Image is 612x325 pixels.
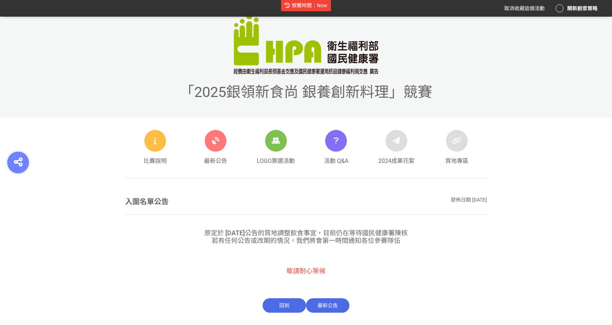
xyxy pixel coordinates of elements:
span: 預覽時間：Now [292,3,327,8]
span: 最新公告 [204,157,227,165]
span: 「2025銀領新食尚 銀養創新料理」競賽 [180,84,432,101]
a: LOGO票選活動 [246,118,306,178]
span: 回到 [263,298,306,313]
span: 2024成果花絮 [378,157,415,165]
div: 發佈日期 [DATE] [451,196,487,207]
a: 最新公告 [186,118,246,178]
a: 2024成果花絮 [366,118,427,178]
span: 比賽說明 [144,157,167,165]
img: 「2025銀領新食尚 銀養創新料理」競賽 [234,13,378,74]
a: 比賽說明 [125,118,186,178]
a: 回到最新公告 [263,303,349,308]
span: 取消收藏這個活動 [504,5,545,11]
h2: 原定於 [DATE]公告的質地調整飲食事宜，目前仍在等待國民健康署陳核 若有任何公告或改期的情況，我們將會第一時間通知各位參賽隊伍 [125,229,487,245]
a: 「2025銀領新食尚 銀養創新料理」競賽 [180,94,432,98]
div: 入圍名單公告 [125,196,169,207]
span: 質地專區 [445,157,468,165]
a: 活動 Q&A [306,118,366,178]
span: 活動 Q&A [324,157,348,165]
span: 最新公告 [306,298,349,313]
a: 質地專區 [426,118,487,178]
span: LOGO票選活動 [257,157,295,165]
span: 敬請耐心等候 [286,267,326,275]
